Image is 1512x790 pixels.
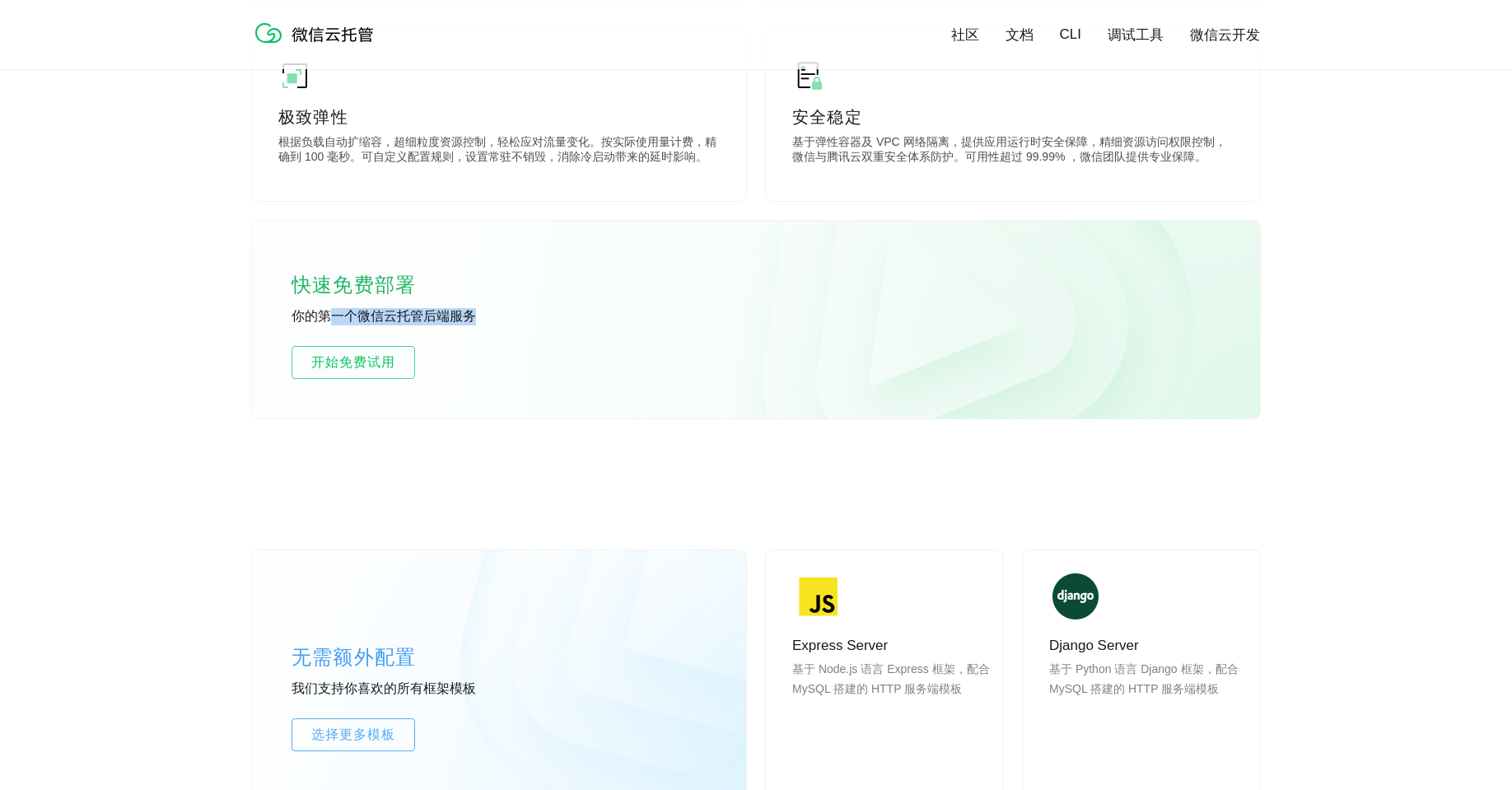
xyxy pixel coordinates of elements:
[1108,26,1164,44] a: 调试工具
[792,135,1234,168] p: 基于弹性容器及 VPC 网络隔离，提供应用运行时安全保障，精细资源访问权限控制，微信与腾讯云双重安全体系防护。可用性超过 99.99% ，微信团队提供专业保障。
[792,659,990,738] p: 基于 Node.js 语言 Express 框架，配合 MySQL 搭建的 HTTP 服务端模板
[1049,636,1247,656] p: Django Server
[278,105,720,129] p: 极致弹性
[792,636,990,656] p: Express Server
[292,308,539,326] p: 你的第一个微信云托管后端服务
[292,680,539,699] p: 我们支持你喜欢的所有框架模板
[1060,26,1081,43] a: CLI
[292,269,456,302] p: 快速免费部署
[1006,26,1034,44] a: 文档
[951,26,979,44] a: 社区
[252,38,384,52] a: 微信云托管
[1190,26,1260,44] a: 微信云开发
[1049,659,1247,738] p: 基于 Python 语言 Django 框架，配合 MySQL 搭建的 HTTP 服务端模板
[292,725,414,745] span: 选择更多模板
[252,16,384,49] img: 微信云托管
[292,353,414,372] span: 开始免费试用
[792,105,1234,129] p: 安全稳定
[278,135,720,168] p: 根据负载自动扩缩容，超细粒度资源控制，轻松应对流量变化。按实际使用量计费，精确到 100 毫秒。可自定义配置规则，设置常驻不销毁，消除冷启动带来的延时影响。
[292,641,539,674] p: 无需额外配置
